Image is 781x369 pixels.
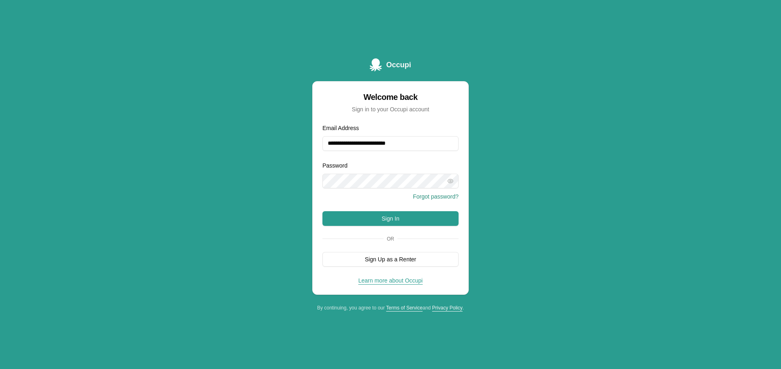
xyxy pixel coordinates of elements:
[322,252,459,267] button: Sign Up as a Renter
[370,58,411,71] a: Occupi
[384,236,397,242] span: Or
[386,59,411,71] span: Occupi
[358,277,423,284] a: Learn more about Occupi
[386,305,422,311] a: Terms of Service
[312,305,469,311] div: By continuing, you agree to our and .
[322,162,347,169] label: Password
[322,125,359,131] label: Email Address
[413,192,459,201] button: Forgot password?
[322,211,459,226] button: Sign In
[322,91,459,103] div: Welcome back
[322,105,459,113] div: Sign in to your Occupi account
[432,305,463,311] a: Privacy Policy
